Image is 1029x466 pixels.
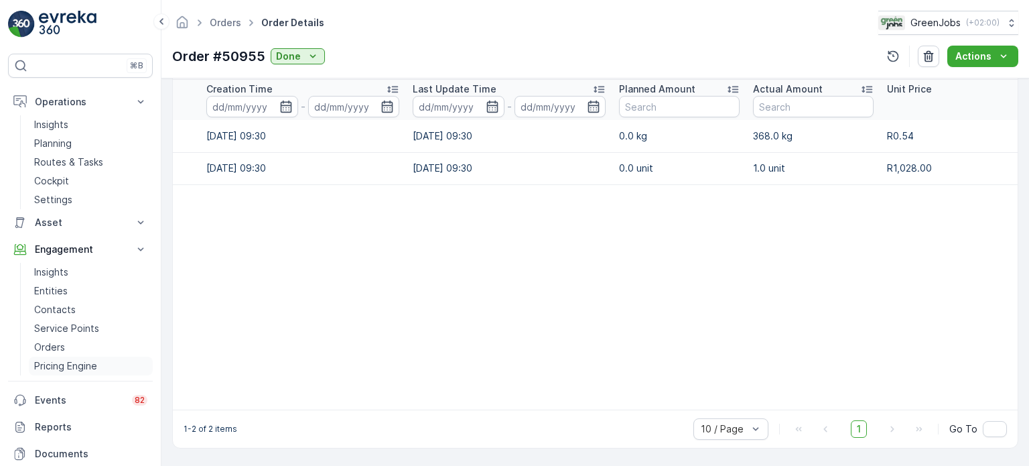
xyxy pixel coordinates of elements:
[507,99,512,115] p: -
[746,152,880,184] td: 1.0 unit
[8,414,153,441] a: Reports
[406,120,612,152] td: [DATE] 09:30
[210,17,241,28] a: Orders
[39,11,96,38] img: logo_light-DOdMpM7g.png
[8,209,153,236] button: Asset
[175,20,190,32] a: Homepage
[135,395,145,406] p: 82
[184,424,237,434] p: 1-2 of 2 items
[172,46,265,66] p: Order #50955
[29,338,153,357] a: Orders
[34,174,69,188] p: Cockpit
[34,156,103,169] p: Routes & Tasks
[271,48,325,64] button: Done
[29,300,153,319] a: Contacts
[8,89,153,115] button: Operations
[514,96,606,117] input: dd/mm/yyyy
[949,422,977,436] span: Go To
[947,46,1018,67] button: Actions
[851,420,867,438] span: 1
[34,118,68,131] p: Insights
[200,152,406,184] td: [DATE] 09:30
[35,394,124,407] p: Events
[29,357,153,375] a: Pricing Engine
[29,190,153,209] a: Settings
[29,134,153,153] a: Planning
[29,172,153,190] a: Cockpit
[8,11,35,38] img: logo
[619,82,695,96] p: Planned Amount
[29,115,153,134] a: Insights
[35,95,126,109] p: Operations
[878,15,905,30] img: Green_Jobs_Logo.png
[887,162,932,174] span: R1,028.00
[308,96,400,117] input: dd/mm/yyyy
[130,60,143,71] p: ⌘B
[887,130,914,141] span: R0.54
[35,243,126,256] p: Engagement
[34,284,68,298] p: Entities
[910,16,961,30] p: GreenJobs
[8,236,153,263] button: Engagement
[35,420,147,434] p: Reports
[29,263,153,282] a: Insights
[34,359,97,373] p: Pricing Engine
[276,50,301,63] p: Done
[955,50,991,63] p: Actions
[35,216,126,229] p: Asset
[29,153,153,172] a: Routes & Tasks
[200,120,406,152] td: [DATE] 09:30
[301,99,305,115] p: -
[34,266,68,279] p: Insights
[34,303,76,316] p: Contacts
[413,96,504,117] input: dd/mm/yyyy
[406,152,612,184] td: [DATE] 09:30
[413,82,496,96] p: Last Update Time
[753,96,874,117] input: Search
[29,282,153,300] a: Entities
[34,341,65,354] p: Orders
[206,96,298,117] input: dd/mm/yyyy
[612,152,746,184] td: 0.0 unit
[34,137,72,150] p: Planning
[753,82,823,96] p: Actual Amount
[34,322,99,335] p: Service Points
[878,11,1018,35] button: GreenJobs(+02:00)
[966,17,1000,28] p: ( +02:00 )
[612,120,746,152] td: 0.0 kg
[746,120,880,152] td: 368.0 kg
[619,96,740,117] input: Search
[887,82,932,96] p: Unit Price
[34,193,72,207] p: Settings
[206,82,273,96] p: Creation Time
[259,16,327,30] span: Order Details
[29,319,153,338] a: Service Points
[35,447,147,461] p: Documents
[8,387,153,414] a: Events82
